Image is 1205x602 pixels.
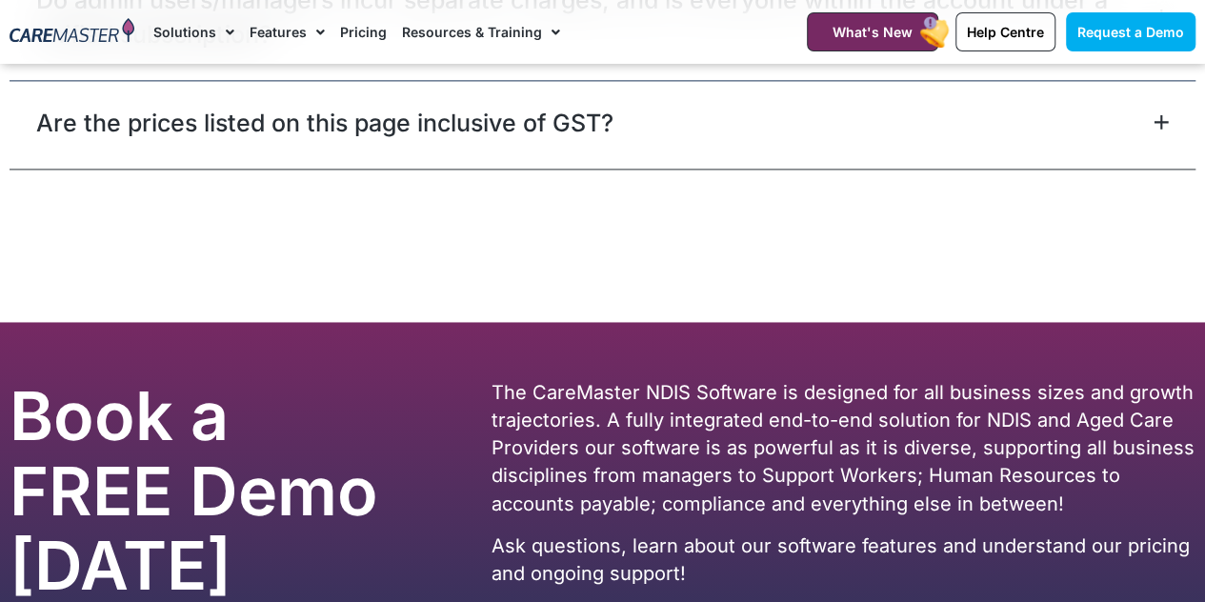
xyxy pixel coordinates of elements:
[10,80,1195,169] div: Are the prices listed on this page inclusive of GST?
[955,12,1055,51] a: Help Centre
[492,379,1195,517] p: The CareMaster NDIS Software is designed for all business sizes and growth trajectories. A fully ...
[833,24,913,40] span: What's New
[807,12,938,51] a: What's New
[1066,12,1195,51] a: Request a Demo
[10,18,134,46] img: CareMaster Logo
[1077,24,1184,40] span: Request a Demo
[10,379,404,602] h2: Book a FREE Demo [DATE]
[492,532,1195,587] p: Ask questions, learn about our software features and understand our pricing and ongoing support!
[967,24,1044,40] span: Help Centre
[36,106,613,140] a: Are the prices listed on this page inclusive of GST?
